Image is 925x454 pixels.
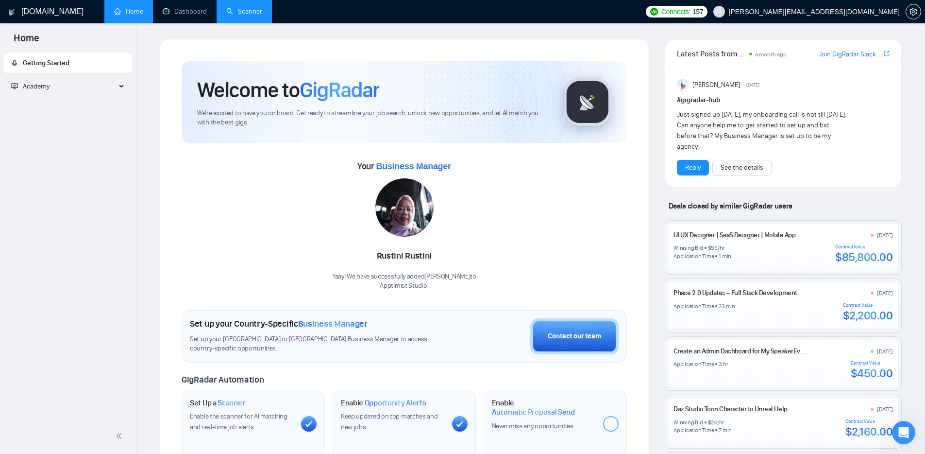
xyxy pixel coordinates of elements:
img: upwork-logo.png [650,8,658,16]
a: setting [906,8,921,16]
button: go back [6,4,25,22]
div: 24 [711,419,717,426]
span: Getting Started [23,59,69,67]
button: setting [906,4,921,19]
div: Just help me out knowing where I can find the auto bidder tab please [43,281,179,300]
div: Dima • 1h ago [16,238,59,244]
div: Application Time [673,426,714,434]
h1: Welcome to [197,77,379,103]
div: $2,200.00 [843,308,893,323]
div: Application Time [673,302,714,310]
div: /hr [718,244,724,252]
div: Just signed up [DATE], my onboarding call is not till [DATE]. Can anyone help me to get started t... [677,109,847,152]
span: Academy [11,82,50,90]
div: 7 min [719,426,732,434]
h1: Enable [492,398,595,417]
div: Contract Value [851,360,893,366]
span: We're excited to have you on board. Get ready to streamline your job search, unlock new opportuni... [197,109,547,127]
div: [DATE] [877,289,893,297]
img: gigradar-logo.png [563,78,612,126]
div: Rustini Rustini [332,248,476,264]
h1: Set Up a [190,398,245,408]
button: Upload attachment [46,318,54,326]
img: logo [8,4,15,20]
span: double-left [116,431,125,441]
div: $ [708,419,711,426]
a: Reply [685,162,701,173]
span: export [884,50,890,57]
span: user [716,8,723,15]
span: fund-projection-screen [11,83,18,89]
div: [DATE] [877,348,893,355]
div: Dima says… [8,16,186,253]
a: See the details [721,162,763,173]
span: 157 [692,6,703,17]
textarea: Message… [8,298,186,314]
div: 1 min [719,252,731,260]
span: Automatic Proposal Send [492,407,575,417]
div: martin.anev@apptimist.studio says… [8,253,186,276]
div: Also, this banner will be removed after your scanner sends a new proposal: [16,70,151,98]
span: Latest Posts from the GigRadar Community [677,48,746,60]
div: 3 hr [719,360,728,368]
span: Scanner [218,398,245,408]
img: Profile image for Dima [28,5,43,21]
div: Just help me out knowing where I can find the auto bidder tab please [35,276,186,306]
span: GigRadar [300,77,379,103]
span: Your [357,161,451,172]
div: Winning Bid [673,244,703,252]
a: Phase 2.0 Updates – Full Stack Development [673,289,797,297]
div: Contact our team [548,331,601,342]
div: $2,160.00 [845,424,893,439]
div: Contract Value [835,244,892,250]
div: /hr [717,419,724,426]
button: See the details [712,160,772,175]
li: Getting Started [3,53,132,73]
span: Deals closed by similar GigRadar users [665,197,796,214]
div: Winning Bid [673,419,703,426]
div: Application Time [673,360,714,368]
img: 1699272466416-IMG-20231025-WA0010.jpg [375,178,434,237]
a: homeHome [114,7,143,16]
a: Join GigRadar Slack Community [819,49,882,60]
span: Keep updated on top matches and new jobs. [341,412,438,431]
div: Contract Value [845,419,893,424]
div: [DATE] [877,405,893,413]
span: rocket [11,59,18,66]
button: Emoji picker [15,318,23,326]
h1: Dima [47,5,67,12]
p: Apptimist Studio . [332,281,476,291]
div: [DATE] [877,231,893,239]
a: dashboardDashboard [163,7,207,16]
span: Academy [23,82,50,90]
a: searchScanner [226,7,262,16]
div: Close [170,4,188,21]
span: Connects: [661,6,690,17]
div: Hi Dima, thanks [124,259,179,269]
span: [PERSON_NAME] [692,80,740,90]
span: Business Manager [298,318,368,329]
h1: # gigradar-hub [677,95,890,105]
div: Contract Value [843,302,893,308]
div: Hi Dima, thanks [117,253,186,275]
button: Send a message… [167,314,182,330]
p: Active in the last 15m [47,12,117,22]
div: 23 min [719,302,735,310]
span: GigRadar Automation [182,374,264,385]
span: Business Manager [376,161,451,171]
h1: Enable [341,398,426,408]
div: Done ✅Also, this banner will be removed after your scanner sends a new proposal:So, just enable y... [8,16,159,236]
h1: Set up your Country-Specific [190,318,368,329]
span: a month ago [755,51,787,58]
button: Contact our team [530,318,619,354]
button: Reply [677,160,709,175]
span: Home [6,31,47,52]
span: Enable the scanner for AI matching and real-time job alerts. [190,412,287,431]
div: Application Time [673,252,714,260]
span: Never miss any opportunities. [492,422,574,430]
span: Opportunity Alerts [365,398,426,408]
span: Set up your [GEOGRAPHIC_DATA] or [GEOGRAPHIC_DATA] Business Manager to access country-specific op... [190,335,447,353]
div: Yaay! We have successfully added [PERSON_NAME] to [332,272,476,291]
button: Home [152,4,170,22]
button: Start recording [62,318,69,326]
